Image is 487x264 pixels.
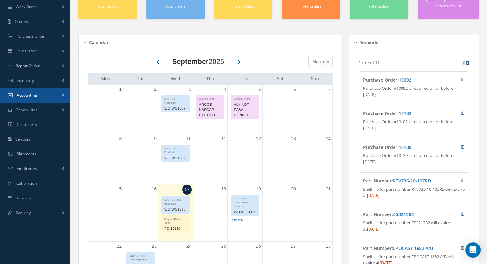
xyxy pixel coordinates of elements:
a: Tuesday [135,75,146,83]
div: WO WO1718 [162,206,189,213]
a: September 12, 2025 [255,134,262,144]
a: September 10, 2025 [185,134,193,144]
a: Monday [100,75,111,83]
h4: Purchase Order [363,77,437,83]
a: September 28, 2025 [324,242,332,251]
td: September 2, 2025 [123,85,158,134]
h4: Purchase Order [363,145,437,150]
td: September 14, 2025 [297,134,332,184]
div: ALX NDT EASA EXPIRED [231,101,259,119]
span: Employees [17,166,37,171]
div: WO WO1637 [162,105,189,112]
h5: Calendar [87,38,109,45]
div: 2025 [172,56,224,67]
span: [DATE] [367,192,379,198]
span: : [392,245,433,251]
small: Total orders [369,4,389,9]
a: September 20, 2025 [289,184,297,194]
a: Saturday [275,75,284,83]
a: Thursday [205,75,215,83]
div: Custom Event [197,96,224,101]
a: September 22, 2025 [116,242,123,251]
a: September 19, 2025 [255,184,262,194]
div: Required Date - Open [162,216,189,225]
a: Show 2 more events [229,218,243,222]
a: September 18, 2025 [220,184,228,194]
p: Purchase Order #10102 is required on or before [DATE] [363,119,465,131]
small: Total orders [301,4,321,9]
span: Capabilities [16,107,38,113]
p: Shelf life for part number CS3213B2 will expire at [363,220,465,232]
p: 1 to 7 of 11 [359,59,379,65]
a: EPOCAST 1652 A/B [393,245,433,251]
span: : [397,110,411,116]
h4: Part Number [363,178,437,184]
h5: Reminder [357,38,380,45]
td: September 13, 2025 [263,134,297,184]
div: EDD - 17-Pre-Final Inspection [127,252,154,262]
span: Quotes [15,19,28,24]
p: Purchase Order #10092 is required on or before [DATE] [363,85,465,98]
span: : [392,178,431,184]
a: September 16, 2025 [150,184,158,194]
a: September 8, 2025 [118,134,123,144]
span: : [392,211,414,217]
span: [DATE] [367,226,379,232]
a: September 3, 2025 [188,85,193,94]
a: September 11, 2025 [220,134,228,144]
a: September 4, 2025 [223,85,228,94]
a: September 7, 2025 [327,85,332,94]
div: EDD - 13-Production [162,145,189,154]
td: September 11, 2025 [193,134,228,184]
a: September 2, 2025 [153,85,158,94]
div: EDD - 18.5 CUSTOMER SERVICE [231,195,259,208]
td: September 7, 2025 [297,85,332,134]
span: Sales Order [16,48,38,54]
h4: Part Number [363,212,437,217]
small: Invoices Total: 15 [434,4,462,8]
td: September 6, 2025 [263,85,297,134]
td: September 17, 2025 [158,184,193,242]
a: September 6, 2025 [292,85,297,94]
a: 10102 [399,110,411,116]
p: Purchase Order #10130 is required on or before [DATE] [363,152,465,165]
span: Security [16,210,31,215]
span: Purchase Order [16,34,46,39]
div: PO 10130 [162,225,189,232]
td: September 10, 2025 [158,134,193,184]
a: RTV736-10-10ZRD [393,178,431,184]
span: Shipments [17,151,37,157]
span: Vendors [15,136,31,142]
td: September 4, 2025 [193,85,228,134]
td: September 16, 2025 [123,184,158,242]
a: Sunday [309,75,320,83]
h4: Purchase Order [363,111,437,116]
td: September 20, 2025 [263,184,297,242]
a: September 14, 2025 [324,134,332,144]
a: September 21, 2025 [324,184,332,194]
span: : [397,144,411,150]
span: Work Order [16,4,37,10]
a: September 25, 2025 [220,242,228,251]
a: September 27, 2025 [289,242,297,251]
a: September 9, 2025 [153,134,158,144]
div: EDD - 18-Final Inspection [162,197,189,206]
td: September 18, 2025 [193,184,228,242]
div: Open Intercom Messenger [465,242,481,258]
p: Shelf life for part number RTV736-10-10ZRD will expire at [363,186,465,199]
small: Total orders [233,4,253,9]
td: September 1, 2025 [88,85,123,134]
a: Wednesday [169,75,181,83]
small: Total orders [98,4,118,9]
div: EDD - 13-Production [162,96,189,105]
div: WO WO1682 [162,154,189,162]
a: CS3213B2 [393,211,414,217]
td: September 21, 2025 [297,184,332,242]
a: Friday [241,75,249,83]
span: Repair Order [16,63,40,68]
a: 10130 [399,144,411,150]
a: September 23, 2025 [150,242,158,251]
span: Accounting [17,92,37,98]
a: September 24, 2025 [185,242,193,251]
span: Month [311,58,324,65]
